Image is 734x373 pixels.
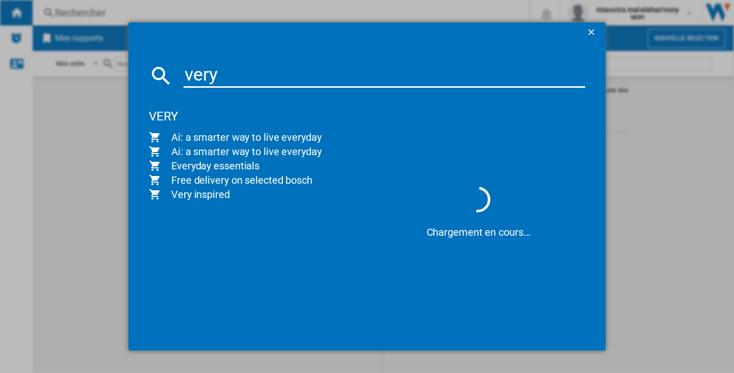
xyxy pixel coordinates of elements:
ng-md-icon: getI18NText('BUTTONS.CLOSE_DIALOG') [586,27,598,39]
span: Ai: a smarter way to live everyday [161,144,362,159]
button: getI18NText('BUTTONS.CLOSE_DIALOG') [582,22,602,43]
input: Rechercher [183,63,585,88]
div: VERY [149,93,362,131]
ng-transclude: Chargement en cours... [427,226,531,238]
span: Everyday essentials [161,159,362,173]
span: Ai: a smarter way to live everyday [161,130,362,144]
span: Free delivery on selected bosch [161,173,362,187]
span: Very inspired [161,187,362,202]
